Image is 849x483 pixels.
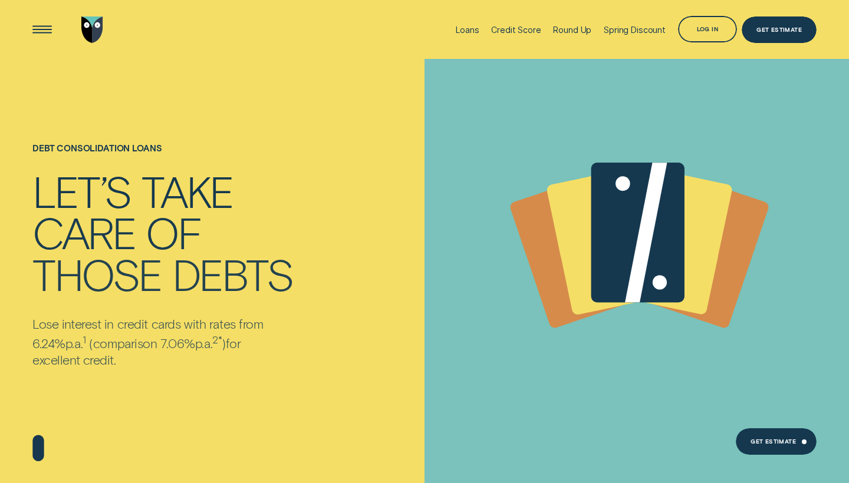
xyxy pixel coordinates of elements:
[678,16,737,42] button: Log in
[32,253,162,295] div: THOSE
[146,211,200,253] div: OF
[32,316,288,367] p: Lose interest in credit cards with rates from 6.24% comparison 7.06% for excellent credit.
[195,335,212,350] span: p.a.
[65,335,83,350] span: Per Annum
[195,335,212,350] span: Per Annum
[222,335,226,350] span: )
[32,170,131,211] div: LET’S
[742,16,817,43] a: Get Estimate
[553,25,591,35] div: Round Up
[456,25,479,35] div: Loans
[141,170,233,211] div: TAKE
[89,335,93,350] span: (
[32,211,136,253] div: CARE
[29,16,55,43] button: Open Menu
[81,16,104,43] img: Wisr
[83,333,86,346] sup: 1
[65,335,83,350] span: p.a.
[172,253,293,295] div: DEBTS
[491,25,541,35] div: Credit Score
[32,170,293,293] h4: LET’S TAKE CARE OF THOSE DEBTS
[736,428,817,455] a: Get Estimate
[604,25,666,35] div: Spring Discount
[32,143,293,170] h1: Debt consolidation loans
